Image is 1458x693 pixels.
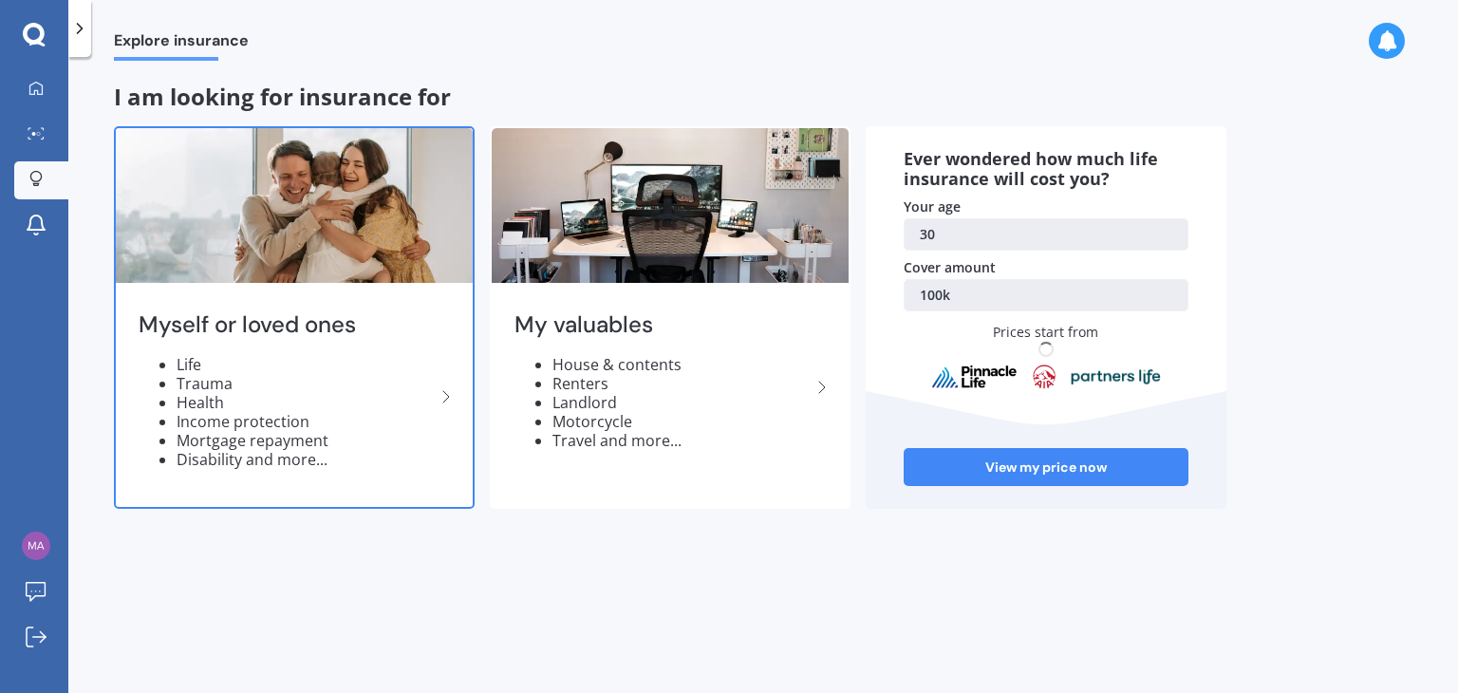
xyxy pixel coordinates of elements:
[552,374,811,393] li: Renters
[1033,365,1056,389] img: aia
[904,149,1188,190] div: Ever wondered how much life insurance will cost you?
[22,532,50,560] img: 8f3b6c56feffbfd50fc7843f3ad2b8a7
[552,412,811,431] li: Motorcycle
[114,31,249,57] span: Explore insurance
[904,218,1188,251] a: 30
[1071,368,1162,385] img: partnersLife
[177,374,435,393] li: Trauma
[904,258,1188,277] div: Cover amount
[931,365,1019,389] img: pinnacle
[177,393,435,412] li: Health
[177,355,435,374] li: Life
[552,393,811,412] li: Landlord
[177,412,435,431] li: Income protection
[552,355,811,374] li: House & contents
[924,323,1169,374] div: Prices start from
[904,197,1188,216] div: Your age
[904,279,1188,311] a: 100k
[177,431,435,450] li: Mortgage repayment
[552,431,811,450] li: Travel and more...
[904,448,1188,486] a: View my price now
[139,310,435,340] h2: Myself or loved ones
[116,128,473,283] img: Myself or loved ones
[177,450,435,469] li: Disability and more...
[514,310,811,340] h2: My valuables
[114,81,451,112] span: I am looking for insurance for
[492,128,849,283] img: My valuables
